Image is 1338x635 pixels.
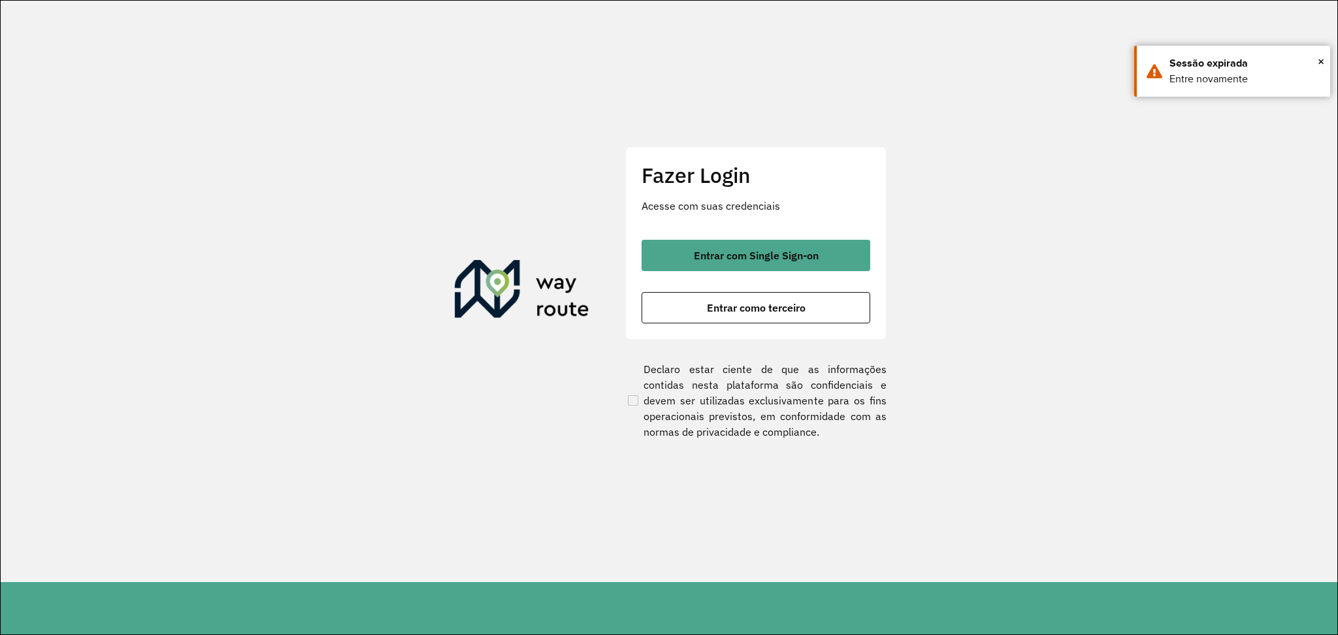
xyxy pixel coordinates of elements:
[707,302,806,313] span: Entrar como terceiro
[642,198,870,214] p: Acesse com suas credenciais
[694,250,819,261] span: Entrar com Single Sign-on
[642,163,870,187] h2: Fazer Login
[1318,52,1324,71] button: Close
[1169,56,1320,71] div: Sessão expirada
[642,240,870,271] button: button
[455,260,589,323] img: Roteirizador AmbevTech
[642,292,870,323] button: button
[625,361,887,440] label: Declaro estar ciente de que as informações contidas nesta plataforma são confidenciais e devem se...
[1318,52,1324,71] span: ×
[1169,71,1320,87] div: Entre novamente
